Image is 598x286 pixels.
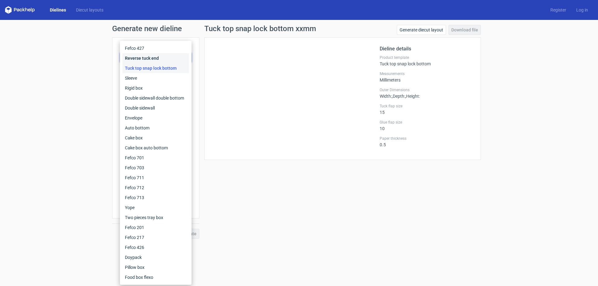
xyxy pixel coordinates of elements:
div: Fefco 713 [122,193,189,203]
div: Rigid box [122,83,189,93]
div: Fefco 712 [122,183,189,193]
div: Fefco 217 [122,232,189,242]
div: Cake box [122,133,189,143]
div: Fefco 426 [122,242,189,252]
div: Fefco 703 [122,163,189,173]
label: Paper thickness [380,136,473,141]
div: Fefco 201 [122,223,189,232]
div: Doypack [122,252,189,262]
a: Diecut layouts [71,7,108,13]
div: Fefco 427 [122,43,189,53]
div: 0.5 [380,136,473,147]
a: Dielines [45,7,71,13]
div: Food box flexo [122,272,189,282]
label: Product template [380,55,473,60]
h1: Tuck top snap lock bottom xxmm [204,25,316,32]
span: , Height : [405,94,420,99]
div: Yope [122,203,189,213]
div: Millimeters [380,71,473,82]
h2: Dieline details [380,45,473,53]
div: Reverse tuck end [122,53,189,63]
a: Log in [571,7,593,13]
label: Outer Dimensions [380,87,473,92]
label: Measurements [380,71,473,76]
a: Register [545,7,571,13]
div: 15 [380,104,473,115]
span: Width : [380,94,392,99]
span: , Depth : [392,94,405,99]
label: Glue flap size [380,120,473,125]
div: Tuck top snap lock bottom [122,63,189,73]
div: Fefco 701 [122,153,189,163]
div: Pillow box [122,262,189,272]
div: Sleeve [122,73,189,83]
div: 10 [380,120,473,131]
div: Double sidewall double bottom [122,93,189,103]
h1: Generate new dieline [112,25,486,32]
div: Fefco 711 [122,173,189,183]
div: Double sidewall [122,103,189,113]
div: Envelope [122,113,189,123]
label: Tuck flap size [380,104,473,109]
div: Auto bottom [122,123,189,133]
div: Cake box auto bottom [122,143,189,153]
div: Tuck top snap lock bottom [380,55,473,66]
a: Generate diecut layout [397,25,446,35]
div: Two pieces tray box [122,213,189,223]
